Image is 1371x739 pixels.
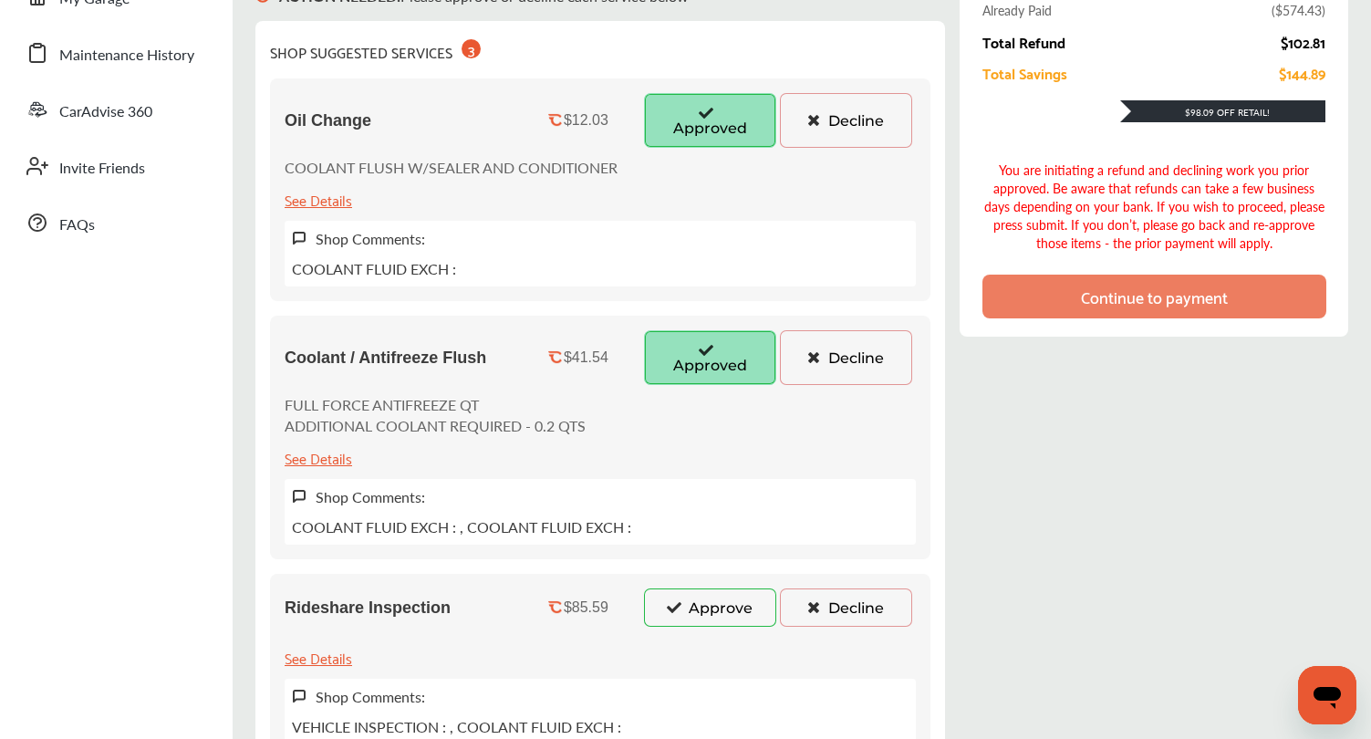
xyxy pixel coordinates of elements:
[644,588,776,627] button: Approve
[292,689,306,704] img: svg+xml;base64,PHN2ZyB3aWR0aD0iMTYiIGhlaWdodD0iMTciIHZpZXdCb3g9IjAgMCAxNiAxNyIgZmlsbD0ibm9uZSIgeG...
[292,231,306,246] img: svg+xml;base64,PHN2ZyB3aWR0aD0iMTYiIGhlaWdodD0iMTciIHZpZXdCb3g9IjAgMCAxNiAxNyIgZmlsbD0ibm9uZSIgeG...
[285,415,586,436] p: ADDITIONAL COOLANT REQUIRED - 0.2 QTS
[285,645,352,670] div: See Details
[16,199,214,246] a: FAQs
[16,86,214,133] a: CarAdvise 360
[292,258,456,279] p: COOLANT FLUID EXCH :
[564,599,608,616] div: $85.59
[316,486,425,507] label: Shop Comments:
[564,349,608,366] div: $41.54
[644,330,776,385] button: Approved
[982,65,1067,81] div: Total Savings
[1120,106,1325,119] div: $98.09 Off Retail!
[982,161,1325,252] div: You are initiating a refund and declining work you prior approved. Be aware that refunds can take...
[316,686,425,707] label: Shop Comments:
[564,112,608,129] div: $12.03
[1272,1,1325,19] div: ( $574.43 )
[1298,666,1356,724] iframe: Button to launch messaging window
[59,157,145,181] span: Invite Friends
[16,29,214,77] a: Maintenance History
[285,349,486,368] span: Coolant / Antifreeze Flush
[285,394,586,415] p: FULL FORCE ANTIFREEZE QT
[285,111,371,130] span: Oil Change
[285,157,618,178] p: COOLANT FLUSH W/SEALER AND CONDITIONER
[292,516,631,537] p: COOLANT FLUID EXCH : , COOLANT FLUID EXCH :
[982,1,1052,19] div: Already Paid
[285,445,352,470] div: See Details
[780,93,912,148] button: Decline
[59,100,152,124] span: CarAdvise 360
[16,142,214,190] a: Invite Friends
[1279,65,1325,81] div: $144.89
[644,93,776,148] button: Approved
[982,34,1065,50] div: Total Refund
[59,213,95,237] span: FAQs
[292,489,306,505] img: svg+xml;base64,PHN2ZyB3aWR0aD0iMTYiIGhlaWdodD0iMTciIHZpZXdCb3g9IjAgMCAxNiAxNyIgZmlsbD0ibm9uZSIgeG...
[316,228,425,249] label: Shop Comments:
[1281,34,1325,50] div: $102.81
[285,598,451,618] span: Rideshare Inspection
[285,187,352,212] div: See Details
[462,39,481,58] div: 3
[780,330,912,385] button: Decline
[1081,287,1228,306] div: Continue to payment
[292,716,621,737] p: VEHICLE INSPECTION : , COOLANT FLUID EXCH :
[59,44,194,68] span: Maintenance History
[780,588,912,627] button: Decline
[270,36,481,64] div: SHOP SUGGESTED SERVICES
